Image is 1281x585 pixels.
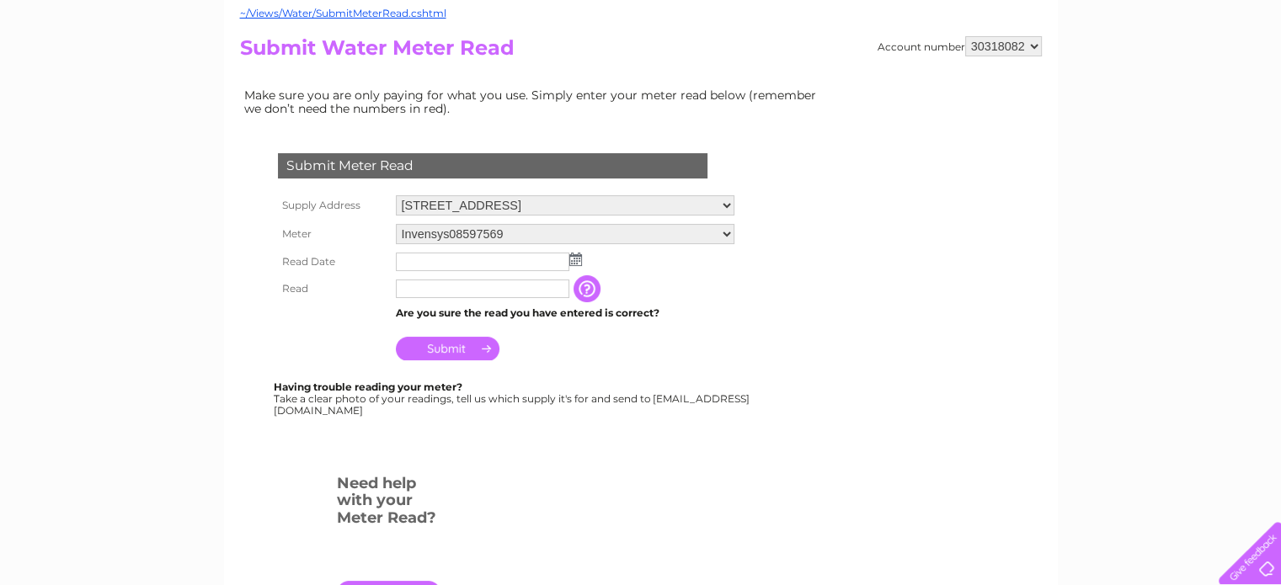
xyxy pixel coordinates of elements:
th: Read Date [274,248,392,275]
input: Submit [396,337,499,360]
th: Meter [274,220,392,248]
div: Account number [878,36,1042,56]
div: Submit Meter Read [278,153,707,178]
a: Log out [1225,72,1265,84]
h3: Need help with your Meter Read? [337,471,440,535]
div: Take a clear photo of your readings, tell us which supply it's for and send to [EMAIL_ADDRESS][DO... [274,381,752,416]
b: Having trouble reading your meter? [274,380,462,393]
th: Supply Address [274,191,392,220]
td: Are you sure the read you have entered is correct? [392,302,739,324]
img: ... [569,253,582,266]
img: logo.png [45,44,131,95]
th: Read [274,275,392,302]
a: Blog [1134,72,1159,84]
a: ~/Views/Water/SubmitMeterRead.cshtml [240,7,446,19]
a: Energy [1027,72,1064,84]
div: Clear Business is a trading name of Verastar Limited (registered in [GEOGRAPHIC_DATA] No. 3667643... [243,9,1039,82]
a: Contact [1169,72,1210,84]
input: Information [574,275,604,302]
a: 0333 014 3131 [963,8,1080,29]
a: Telecoms [1074,72,1124,84]
a: Water [985,72,1017,84]
h2: Submit Water Meter Read [240,36,1042,68]
td: Make sure you are only paying for what you use. Simply enter your meter read below (remember we d... [240,84,830,120]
